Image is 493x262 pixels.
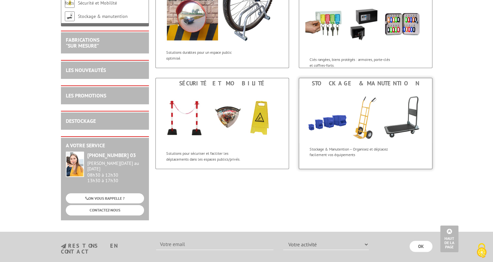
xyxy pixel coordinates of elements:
img: Stockage & manutention [65,11,75,21]
img: widget-service.jpg [66,152,84,177]
div: 08h30 à 12h30 13h30 à 17h30 [87,161,144,183]
div: [PERSON_NAME][DATE] au [DATE] [87,161,144,172]
a: Stockage & manutention [78,13,128,19]
h3: restons en contact [61,243,147,255]
h2: A votre service [66,143,144,149]
strong: [PHONE_NUMBER] 03 [87,152,136,158]
a: ON VOUS RAPPELLE ? [66,193,144,203]
p: Solutions pour sécuriser et faciliter les déplacements dans les espaces publics/privés. [166,151,247,162]
p: Clés rangées, biens protégés : armoires, porte-clés et coffres-forts. [310,57,390,68]
a: Haut de la page [440,226,458,252]
a: LES PROMOTIONS [66,92,106,99]
div: Sécurité et Mobilité [157,80,287,87]
a: Stockage & manutention Stockage & manutention Stockage & Manutention – Organisez et déplacez faci... [299,78,432,169]
a: CONTACTEZ-NOUS [66,205,144,215]
img: Sécurité et Mobilité [162,89,283,147]
img: newsletter.jpg [61,243,66,249]
p: Solutions durables pour un espace public optimisé. [166,50,247,61]
a: LES NOUVEAUTÉS [66,67,106,73]
input: Votre email [156,239,273,250]
a: DESTOCKAGE [66,118,96,124]
a: Sécurité et Mobilité Sécurité et Mobilité Solutions pour sécuriser et faciliter les déplacements ... [155,78,289,169]
img: Stockage & manutention [299,89,432,143]
div: Stockage & manutention [301,80,430,87]
img: Cookies (fenêtre modale) [473,242,490,259]
p: Stockage & Manutention – Organisez et déplacez facilement vos équipements [310,146,390,157]
input: OK [410,241,432,252]
button: Cookies (fenêtre modale) [470,240,493,262]
a: FABRICATIONS"Sur Mesure" [66,36,99,49]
